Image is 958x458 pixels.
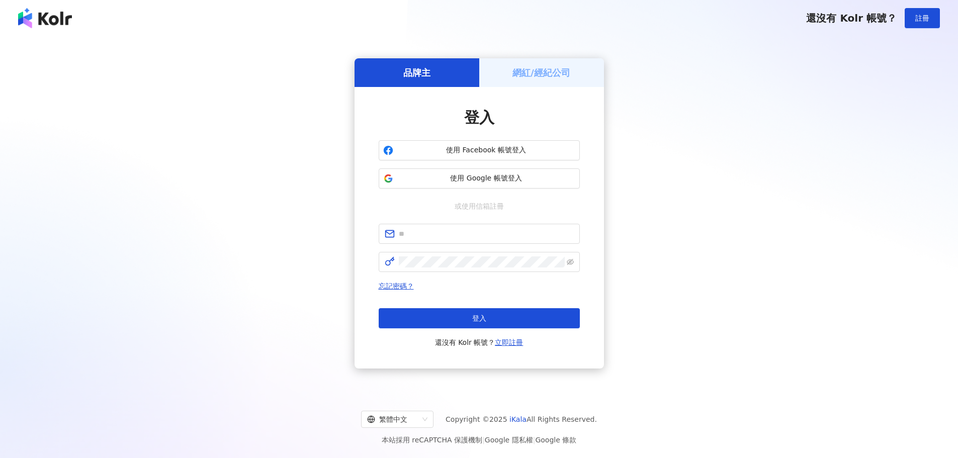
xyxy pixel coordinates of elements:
[446,413,597,425] span: Copyright © 2025 All Rights Reserved.
[379,282,414,290] a: 忘記密碼？
[495,338,523,346] a: 立即註冊
[397,173,575,184] span: 使用 Google 帳號登入
[512,66,570,79] h5: 網紅/經紀公司
[379,308,580,328] button: 登入
[379,140,580,160] button: 使用 Facebook 帳號登入
[435,336,524,348] span: 還沒有 Kolr 帳號？
[397,145,575,155] span: 使用 Facebook 帳號登入
[379,168,580,189] button: 使用 Google 帳號登入
[382,434,576,446] span: 本站採用 reCAPTCHA 保護機制
[509,415,527,423] a: iKala
[915,14,929,22] span: 註冊
[535,436,576,444] a: Google 條款
[472,314,486,322] span: 登入
[464,109,494,126] span: 登入
[18,8,72,28] img: logo
[403,66,430,79] h5: 品牌主
[482,436,485,444] span: |
[806,12,897,24] span: 還沒有 Kolr 帳號？
[905,8,940,28] button: 註冊
[567,258,574,265] span: eye-invisible
[485,436,533,444] a: Google 隱私權
[367,411,418,427] div: 繁體中文
[448,201,511,212] span: 或使用信箱註冊
[533,436,536,444] span: |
